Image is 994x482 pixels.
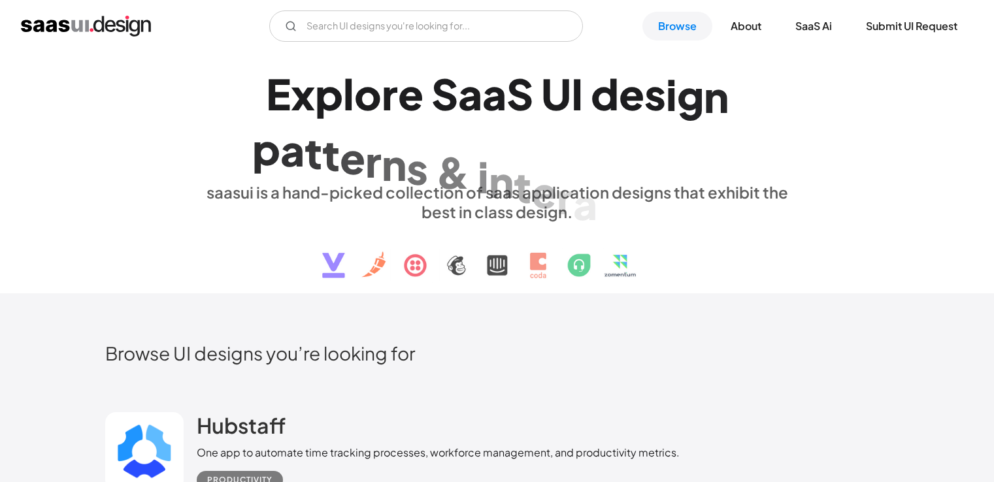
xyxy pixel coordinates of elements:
[644,69,666,120] div: s
[431,69,458,119] div: S
[266,69,291,119] div: E
[573,178,597,229] div: a
[541,69,571,119] div: U
[291,69,315,119] div: x
[514,161,531,212] div: t
[340,133,365,183] div: e
[458,69,482,119] div: a
[299,221,695,289] img: text, icon, saas logo
[780,12,848,40] a: SaaS Ai
[269,10,583,42] form: Email Form
[322,129,340,180] div: t
[354,69,382,119] div: o
[478,152,489,202] div: i
[436,147,470,197] div: &
[305,127,322,178] div: t
[269,10,583,42] input: Search UI designs you're looking for...
[557,172,573,223] div: r
[252,123,280,174] div: p
[715,12,777,40] a: About
[531,167,557,217] div: e
[406,143,428,193] div: s
[398,69,423,119] div: e
[666,69,677,120] div: i
[704,71,729,121] div: n
[677,71,704,121] div: g
[280,125,305,175] div: a
[197,69,798,169] h1: Explore SaaS UI design patterns & interactions.
[197,182,798,221] div: saasui is a hand-picked collection of saas application designs that exhibit the best in class des...
[591,69,619,119] div: d
[197,412,286,438] h2: Hubstaff
[197,412,286,445] a: Hubstaff
[197,445,680,460] div: One app to automate time tracking processes, workforce management, and productivity metrics.
[642,12,712,40] a: Browse
[482,69,506,119] div: a
[315,69,343,119] div: p
[343,69,354,119] div: l
[489,156,514,206] div: n
[619,69,644,119] div: e
[571,69,583,119] div: I
[105,342,889,364] h2: Browse UI designs you’re looking for
[382,69,398,119] div: r
[382,139,406,189] div: n
[365,136,382,186] div: r
[506,69,533,119] div: S
[21,16,151,37] a: home
[850,12,973,40] a: Submit UI Request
